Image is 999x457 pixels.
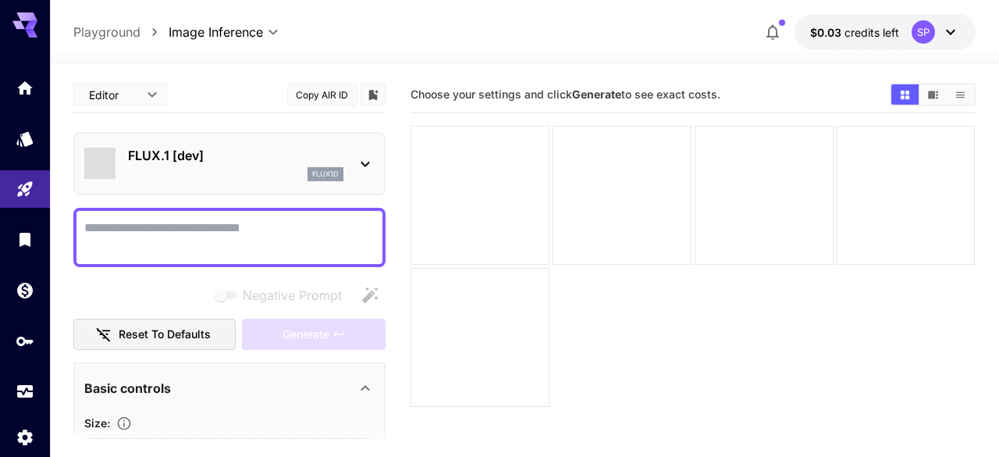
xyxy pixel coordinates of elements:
[810,26,844,39] span: $0.03
[16,129,34,148] div: Models
[810,24,899,41] div: $0.0272
[84,416,110,430] span: Size :
[128,146,343,165] p: FLUX.1 [dev]
[919,84,947,105] button: Show images in video view
[16,331,34,351] div: API Keys
[795,14,976,50] button: $0.0272SP
[16,180,34,199] div: Playground
[169,23,263,41] span: Image Inference
[16,427,34,447] div: Settings
[912,20,935,44] div: SP
[890,83,976,106] div: Show images in grid viewShow images in video viewShow images in list view
[287,84,357,106] button: Copy AIR ID
[84,370,375,407] div: Basic controls
[312,169,339,180] p: flux1d
[89,87,137,103] span: Editor
[891,84,919,105] button: Show images in grid view
[110,416,138,431] button: Adjust the dimensions of the generated image by specifying its width and height in pixels, or sel...
[572,87,621,101] b: Generate
[84,140,375,187] div: FLUX.1 [dev]flux1d
[16,230,34,249] div: Library
[212,285,354,305] span: Negative prompts are not compatible with the selected model.
[84,379,171,398] p: Basic controls
[947,84,974,105] button: Show images in list view
[73,23,140,41] a: Playground
[243,286,342,305] span: Negative Prompt
[16,382,34,402] div: Usage
[844,26,899,39] span: credits left
[16,78,34,98] div: Home
[73,23,169,41] nav: breadcrumb
[73,319,236,351] button: Reset to defaults
[16,280,34,300] div: Wallet
[366,85,380,104] button: Add to library
[411,87,720,101] span: Choose your settings and click to see exact costs.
